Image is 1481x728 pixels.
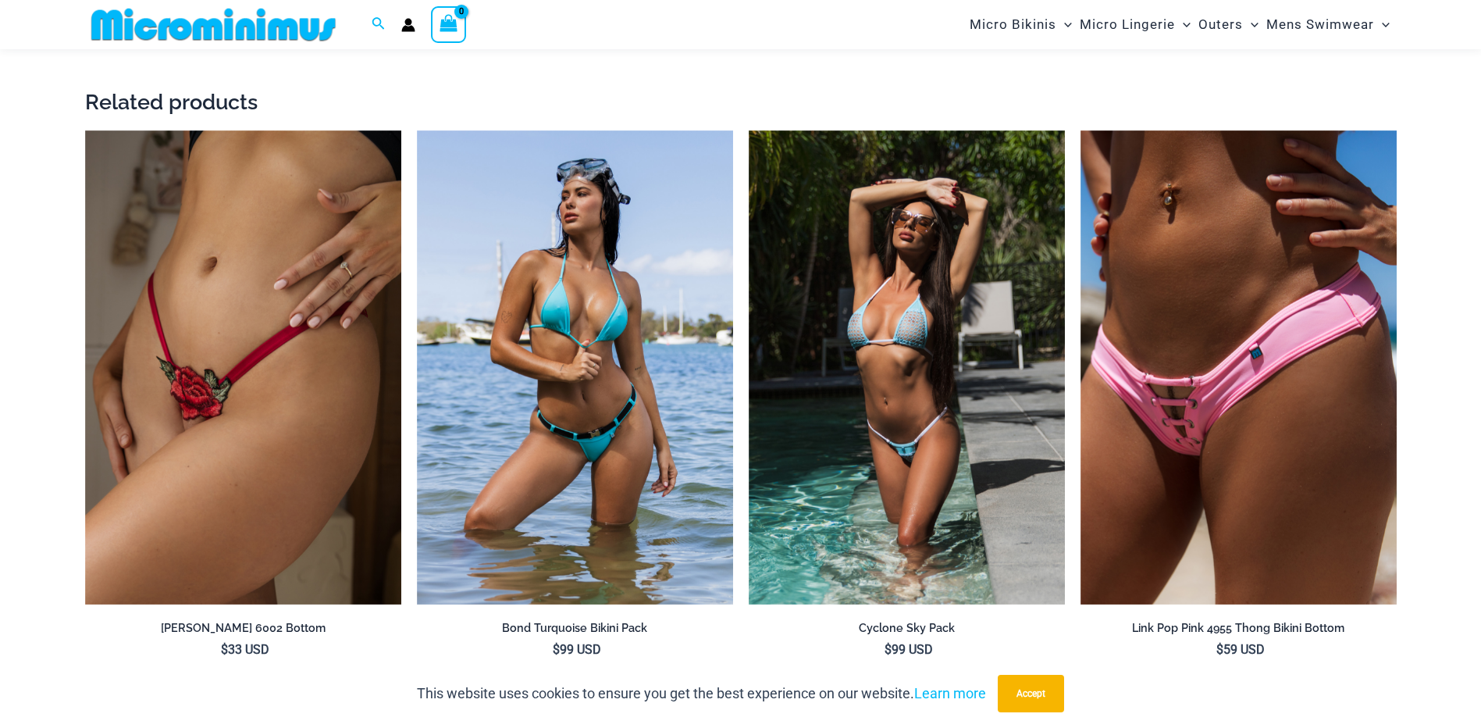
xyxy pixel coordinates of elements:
[1080,621,1397,636] h2: Link Pop Pink 4955 Thong Bikini Bottom
[553,642,601,657] bdi: 99 USD
[85,621,401,641] a: [PERSON_NAME] 6002 Bottom
[749,621,1065,641] a: Cyclone Sky Pack
[914,685,986,701] a: Learn more
[431,6,467,42] a: View Shopping Cart, empty
[1056,5,1072,45] span: Menu Toggle
[85,7,342,42] img: MM SHOP LOGO FLAT
[221,642,269,657] bdi: 33 USD
[372,15,386,34] a: Search icon link
[1243,5,1258,45] span: Menu Toggle
[85,130,401,605] a: Carla Red 6002 Bottom 05Carla Red 6002 Bottom 03Carla Red 6002 Bottom 03
[1198,5,1243,45] span: Outers
[749,130,1065,605] a: Cyclone Sky 318 Top 4275 Bottom 04Cyclone Sky 318 Top 4275 Bottom 05Cyclone Sky 318 Top 4275 Bott...
[417,621,733,636] h2: Bond Turquoise Bikini Pack
[417,682,986,705] p: This website uses cookies to ensure you get the best experience on our website.
[885,642,892,657] span: $
[1216,642,1223,657] span: $
[417,130,733,605] img: Bond Turquoise 312 Top 492 Bottom 02
[1266,5,1374,45] span: Mens Swimwear
[749,621,1065,636] h2: Cyclone Sky Pack
[85,621,401,636] h2: [PERSON_NAME] 6002 Bottom
[1080,130,1397,605] a: Link Pop Pink 4955 Bottom 01Link Pop Pink 4955 Bottom 02Link Pop Pink 4955 Bottom 02
[1175,5,1191,45] span: Menu Toggle
[1076,5,1194,45] a: Micro LingerieMenu ToggleMenu Toggle
[963,2,1397,47] nav: Site Navigation
[85,88,1397,116] h2: Related products
[1262,5,1394,45] a: Mens SwimwearMenu ToggleMenu Toggle
[1194,5,1262,45] a: OutersMenu ToggleMenu Toggle
[749,130,1065,605] img: Cyclone Sky 318 Top 4275 Bottom 04
[1080,130,1397,605] img: Link Pop Pink 4955 Bottom 01
[970,5,1056,45] span: Micro Bikinis
[553,642,560,657] span: $
[1374,5,1390,45] span: Menu Toggle
[998,675,1064,712] button: Accept
[1080,621,1397,641] a: Link Pop Pink 4955 Thong Bikini Bottom
[85,130,401,605] img: Carla Red 6002 Bottom 05
[1216,642,1265,657] bdi: 59 USD
[417,130,733,605] a: Bond Turquoise 312 Top 492 Bottom 02Bond Turquoise 312 Top 492 Bottom 03Bond Turquoise 312 Top 49...
[885,642,933,657] bdi: 99 USD
[966,5,1076,45] a: Micro BikinisMenu ToggleMenu Toggle
[417,621,733,641] a: Bond Turquoise Bikini Pack
[221,642,228,657] span: $
[401,18,415,32] a: Account icon link
[1080,5,1175,45] span: Micro Lingerie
